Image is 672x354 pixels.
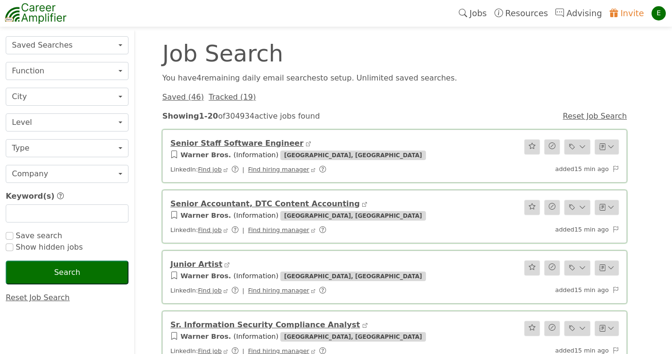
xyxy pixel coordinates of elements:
[180,212,231,219] a: Warner Bros.
[180,151,231,159] a: Warner Bros.
[563,111,627,121] a: Reset Job Search
[471,285,624,295] div: added 15 min ago
[652,6,666,20] div: E
[6,36,128,54] button: Saved Searches
[170,166,332,173] span: LinkedIn:
[170,320,360,329] a: Sr. Information Security Compliance Analyst
[13,243,83,252] span: Show hidden jobs
[5,1,67,25] img: career-amplifier-logo.png
[170,260,222,269] a: Junior Artist
[491,2,552,24] a: Resources
[198,166,222,173] a: Find job
[280,151,425,160] span: [GEOGRAPHIC_DATA], [GEOGRAPHIC_DATA]
[198,226,222,233] a: Find job
[6,88,128,106] button: City
[170,287,332,294] span: LinkedIn:
[180,272,231,280] a: Warner Bros.
[280,211,425,221] span: [GEOGRAPHIC_DATA], [GEOGRAPHIC_DATA]
[6,113,128,131] button: Level
[6,293,70,302] a: Reset Job Search
[242,166,244,173] span: |
[163,87,220,104] strong: Showing 1 - 20
[198,287,222,294] a: Find job
[280,332,425,342] span: [GEOGRAPHIC_DATA], [GEOGRAPHIC_DATA]
[158,86,513,147] div: of 304934 active jobs found
[552,2,605,24] a: Advising
[234,212,279,219] span: ( Information )
[248,166,309,173] a: Find hiring manager
[6,192,55,201] span: Keyword(s)
[242,287,244,294] span: |
[455,2,491,24] a: Jobs
[242,226,244,233] span: |
[170,139,303,148] a: Senior Staff Software Engineer
[6,139,128,157] button: Type
[248,287,309,294] a: Find hiring manager
[13,231,62,240] span: Save search
[157,42,514,65] div: Job Search
[234,272,279,280] span: ( Information )
[6,165,128,183] button: Company
[208,92,256,101] a: Tracked (19)
[170,199,360,208] a: Senior Accountant, DTC Content Accounting
[248,226,309,233] a: Find hiring manager
[471,164,624,174] div: added 15 min ago
[170,226,332,233] span: LinkedIn:
[280,272,425,281] span: [GEOGRAPHIC_DATA], [GEOGRAPHIC_DATA]
[6,62,128,80] button: Function
[471,225,624,235] div: added 15 min ago
[606,2,648,24] a: Invite
[234,151,279,159] span: ( Information )
[6,261,128,284] button: Search
[157,72,632,84] div: You have 4 remaining daily email search es to setup. Unlimited saved searches.
[234,333,279,340] span: ( Information )
[180,333,231,340] a: Warner Bros.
